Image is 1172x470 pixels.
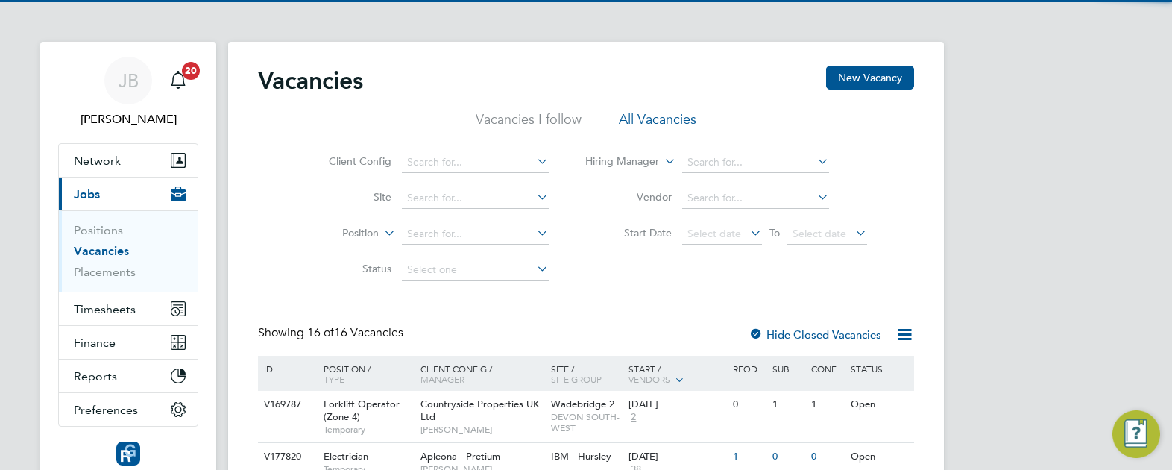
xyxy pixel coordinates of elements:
span: Site Group [551,373,602,385]
span: JB [119,71,139,90]
div: Conf [807,356,846,381]
button: Network [59,144,198,177]
input: Search for... [402,152,549,173]
a: Placements [74,265,136,279]
span: Countryside Properties UK Ltd [420,398,539,423]
span: [PERSON_NAME] [420,424,544,436]
div: Jobs [59,210,198,292]
img: resourcinggroup-logo-retina.png [116,442,140,466]
div: [DATE] [628,451,725,463]
li: Vacancies I follow [476,110,582,137]
span: Joe Belsten [58,110,198,128]
span: Select date [687,227,741,240]
span: Vendors [628,373,670,385]
span: Forklift Operator (Zone 4) [324,398,400,423]
div: Sub [769,356,807,381]
span: To [765,223,784,242]
span: Timesheets [74,302,136,316]
button: Engage Resource Center [1112,410,1160,458]
span: Preferences [74,403,138,417]
label: Start Date [586,226,672,239]
div: Client Config / [417,356,547,392]
label: Hiring Manager [573,154,659,169]
a: 20 [163,57,193,104]
span: Reports [74,369,117,383]
div: Position / [312,356,417,392]
a: JB[PERSON_NAME] [58,57,198,128]
label: Vendor [586,190,672,204]
div: ID [260,356,312,381]
span: Select date [793,227,846,240]
label: Position [293,226,379,241]
button: Preferences [59,393,198,426]
span: DEVON SOUTH-WEST [551,411,622,434]
input: Search for... [682,188,829,209]
span: 16 Vacancies [307,325,403,340]
span: 2 [628,411,638,424]
input: Search for... [402,224,549,245]
span: Network [74,154,121,168]
label: Hide Closed Vacancies [749,328,881,342]
div: V169787 [260,391,312,419]
div: Site / [547,356,626,392]
span: Jobs [74,187,100,201]
span: Apleona - Pretium [420,450,500,463]
span: Wadebridge 2 [551,398,614,410]
span: 16 of [307,325,334,340]
span: Electrician [324,450,368,463]
button: New Vacancy [826,66,914,90]
h2: Vacancies [258,66,363,95]
button: Timesheets [59,292,198,325]
span: Finance [74,336,116,350]
input: Search for... [682,152,829,173]
span: Manager [420,373,464,385]
label: Status [306,262,391,275]
span: IBM - Hursley [551,450,611,463]
a: Positions [74,223,123,237]
span: 20 [182,62,200,80]
div: Reqd [729,356,768,381]
input: Search for... [402,188,549,209]
li: All Vacancies [619,110,696,137]
button: Finance [59,326,198,359]
button: Jobs [59,178,198,210]
div: Open [847,391,912,419]
button: Reports [59,360,198,392]
div: [DATE] [628,398,725,411]
div: Start / [625,356,729,393]
a: Go to home page [58,442,198,466]
span: Temporary [324,424,413,436]
div: Showing [258,325,406,341]
input: Select one [402,260,549,281]
label: Client Config [306,154,391,168]
div: Status [847,356,912,381]
div: 1 [807,391,846,419]
label: Site [306,190,391,204]
a: Vacancies [74,244,129,258]
div: 1 [769,391,807,419]
div: 0 [729,391,768,419]
span: Type [324,373,344,385]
